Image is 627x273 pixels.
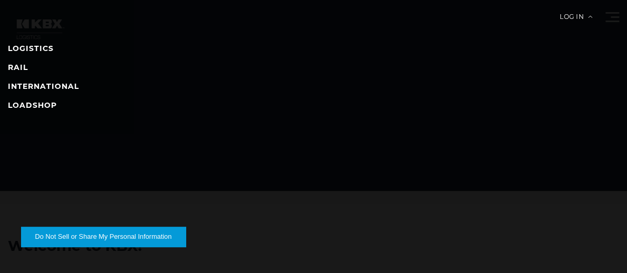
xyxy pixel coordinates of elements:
[21,227,186,247] button: Do Not Sell or Share My Personal Information
[8,82,79,91] a: INTERNATIONAL
[8,44,54,53] a: LOGISTICS
[588,16,592,18] img: arrow
[8,63,28,72] a: RAIL
[560,14,592,28] div: Log in
[8,100,57,110] a: LOADSHOP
